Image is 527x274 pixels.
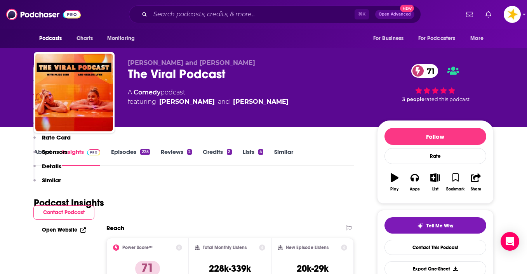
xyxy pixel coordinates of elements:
span: [PERSON_NAME] and [PERSON_NAME] [128,59,255,66]
a: Charts [71,31,98,46]
div: 71 3 peoplerated this podcast [377,59,494,107]
h2: Reach [106,224,124,232]
button: tell me why sparkleTell Me Why [384,217,486,234]
a: Comedy [134,89,160,96]
button: open menu [34,31,72,46]
button: open menu [102,31,145,46]
span: 3 people [402,96,424,102]
img: tell me why sparkle [417,223,423,229]
button: open menu [368,31,414,46]
input: Search podcasts, credits, & more... [150,8,355,21]
p: Details [42,162,61,170]
button: Sponsors [33,148,68,162]
span: rated this podcast [424,96,470,102]
button: Details [33,162,61,177]
h2: New Episode Listens [286,245,329,250]
button: Open AdvancedNew [375,10,414,19]
span: More [470,33,484,44]
div: 225 [140,149,150,155]
h2: Total Monthly Listens [203,245,247,250]
a: Chelcie Lynn [159,97,215,106]
div: Play [390,187,398,192]
span: For Podcasters [418,33,456,44]
button: Apps [405,168,425,196]
div: Search podcasts, credits, & more... [129,5,421,23]
button: Bookmark [445,168,466,196]
span: Podcasts [39,33,62,44]
img: User Profile [504,6,521,23]
span: New [400,5,414,12]
a: 71 [411,64,438,78]
span: Monitoring [107,33,135,44]
a: Credits2 [203,148,231,166]
div: Apps [410,187,420,192]
p: Sponsors [42,148,68,155]
div: Share [471,187,481,192]
a: Lists4 [243,148,263,166]
a: Show notifications dropdown [482,8,494,21]
a: Show notifications dropdown [463,8,476,21]
button: open menu [413,31,467,46]
a: Episodes225 [111,148,150,166]
a: Contact This Podcast [384,240,486,255]
button: Similar [33,176,61,191]
span: Charts [77,33,93,44]
button: Show profile menu [504,6,521,23]
button: open menu [465,31,493,46]
span: Tell Me Why [426,223,453,229]
div: A podcast [128,88,289,106]
div: 4 [258,149,263,155]
span: Open Advanced [379,12,411,16]
h2: Power Score™ [122,245,153,250]
span: 71 [419,64,438,78]
div: Open Intercom Messenger [501,232,519,251]
button: Share [466,168,486,196]
a: Paige Ginn [233,97,289,106]
p: Similar [42,176,61,184]
button: Play [384,168,405,196]
span: featuring [128,97,289,106]
div: Rate [384,148,486,164]
a: Similar [274,148,293,166]
div: 2 [227,149,231,155]
a: Reviews2 [161,148,192,166]
div: List [432,187,438,192]
span: and [218,97,230,106]
button: Follow [384,128,486,145]
span: Logged in as Spreaker_Prime [504,6,521,23]
span: For Business [373,33,404,44]
a: Open Website [42,227,86,233]
button: Contact Podcast [33,205,94,220]
button: List [425,168,445,196]
span: ⌘ K [355,9,369,19]
div: 2 [187,149,192,155]
img: Podchaser - Follow, Share and Rate Podcasts [6,7,81,22]
div: Bookmark [446,187,464,192]
img: The Viral Podcast [35,54,113,131]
